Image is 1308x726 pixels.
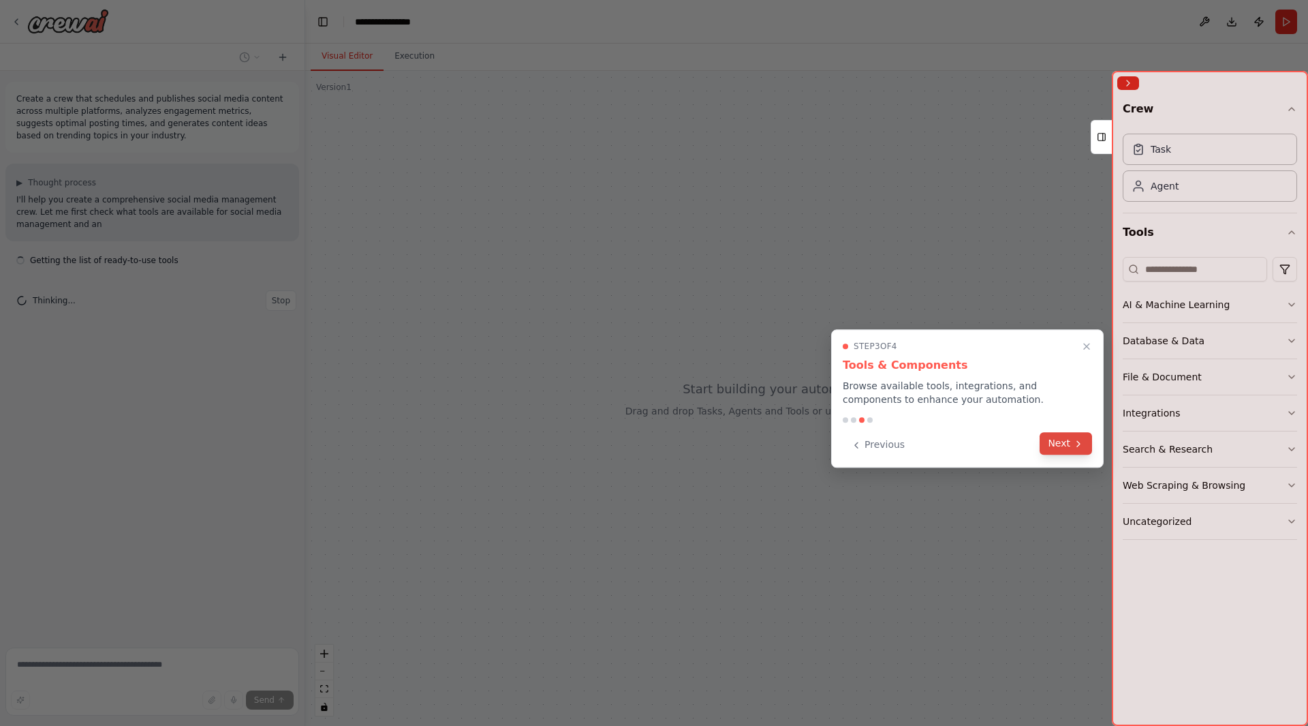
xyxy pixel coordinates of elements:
span: Step 3 of 4 [854,341,897,352]
button: Close walkthrough [1078,338,1095,354]
h3: Tools & Components [843,357,1092,374]
button: Hide left sidebar [313,12,332,31]
p: Browse available tools, integrations, and components to enhance your automation. [843,379,1092,406]
button: Previous [843,434,913,456]
button: Next [1040,432,1092,455]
